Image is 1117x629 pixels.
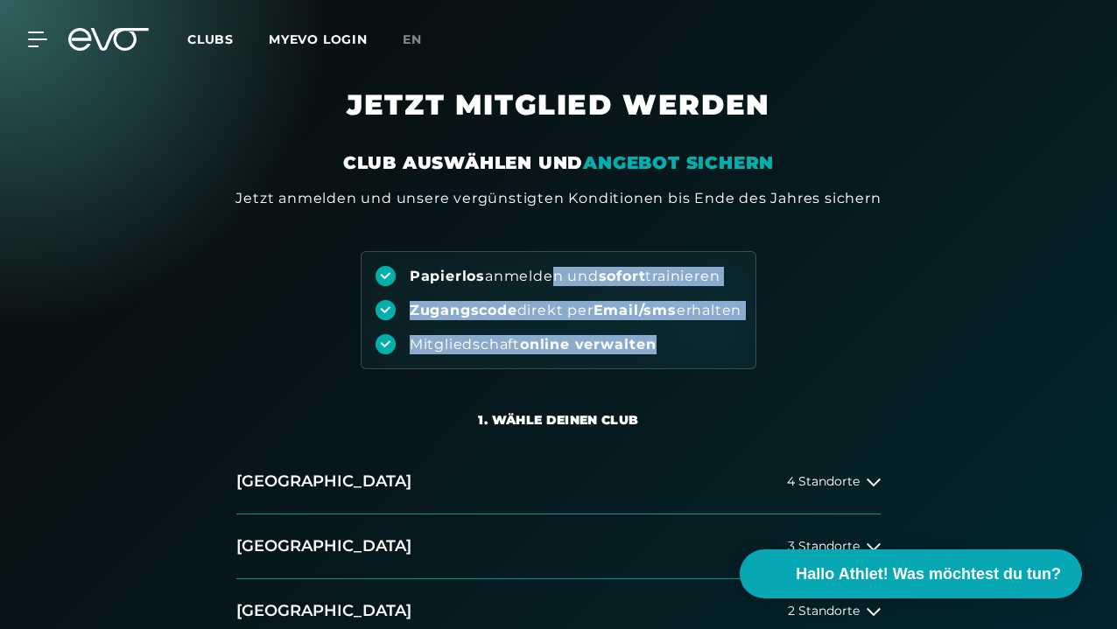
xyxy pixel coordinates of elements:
strong: online verwalten [520,336,657,353]
span: Clubs [187,31,234,47]
button: [GEOGRAPHIC_DATA]4 Standorte [236,450,881,514]
a: en [403,30,443,50]
span: 2 Standorte [788,605,860,618]
a: MYEVO LOGIN [269,31,368,47]
span: 4 Standorte [787,475,860,488]
span: Hallo Athlet! Was möchtest du tun? [796,563,1061,586]
h2: [GEOGRAPHIC_DATA] [236,600,411,622]
h1: JETZT MITGLIED WERDEN [156,87,961,150]
h2: [GEOGRAPHIC_DATA] [236,535,411,557]
button: [GEOGRAPHIC_DATA]3 Standorte [236,514,881,579]
strong: Zugangscode [410,302,517,318]
button: Hallo Athlet! Was möchtest du tun? [740,549,1082,598]
span: en [403,31,422,47]
div: 1. Wähle deinen Club [478,411,638,429]
div: Jetzt anmelden und unsere vergünstigten Konditionen bis Ende des Jahres sichern [235,188,881,209]
strong: Email/sms [594,302,677,318]
span: 3 Standorte [788,540,860,553]
div: direkt per erhalten [410,301,741,320]
h2: [GEOGRAPHIC_DATA] [236,471,411,493]
div: anmelden und trainieren [410,267,720,286]
div: CLUB AUSWÄHLEN UND [343,150,774,175]
a: Clubs [187,31,269,47]
strong: Papierlos [410,268,485,284]
em: ANGEBOT SICHERN [583,152,774,173]
div: Mitgliedschaft [410,335,657,354]
strong: sofort [599,268,646,284]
